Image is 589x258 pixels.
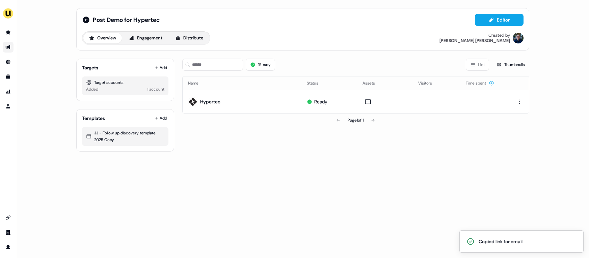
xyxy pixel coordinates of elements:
[93,16,160,24] span: Post Demo for Hypertec
[439,38,510,43] div: [PERSON_NAME] [PERSON_NAME]
[3,57,14,67] a: Go to Inbound
[357,76,413,90] th: Assets
[200,98,220,105] div: Hypertec
[3,242,14,253] a: Go to profile
[307,77,326,89] button: Status
[82,115,105,122] div: Templates
[123,33,168,43] button: Engagement
[475,17,524,24] a: Editor
[479,238,523,245] div: Copied link for email
[348,117,364,124] div: Page 1 of 1
[3,227,14,238] a: Go to team
[3,101,14,112] a: Go to experiments
[492,59,529,71] button: Thumbnails
[246,59,275,71] button: 1Ready
[147,86,164,93] div: 1 account
[169,33,209,43] button: Distribute
[513,33,524,43] img: James
[3,27,14,38] a: Go to prospects
[154,114,168,123] button: Add
[154,63,168,72] button: Add
[466,77,494,89] button: Time spent
[475,14,524,26] button: Editor
[86,130,164,143] div: JJ - Follow up discovery template 2025 Copy
[3,86,14,97] a: Go to attribution
[466,59,489,71] button: List
[86,79,164,86] div: Target accounts
[82,64,98,71] div: Targets
[83,33,122,43] button: Overview
[3,71,14,82] a: Go to templates
[488,33,510,38] div: Created by
[188,77,207,89] button: Name
[314,98,327,105] div: Ready
[86,86,98,93] div: Added
[3,212,14,223] a: Go to integrations
[418,77,440,89] button: Visitors
[3,42,14,53] a: Go to outbound experience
